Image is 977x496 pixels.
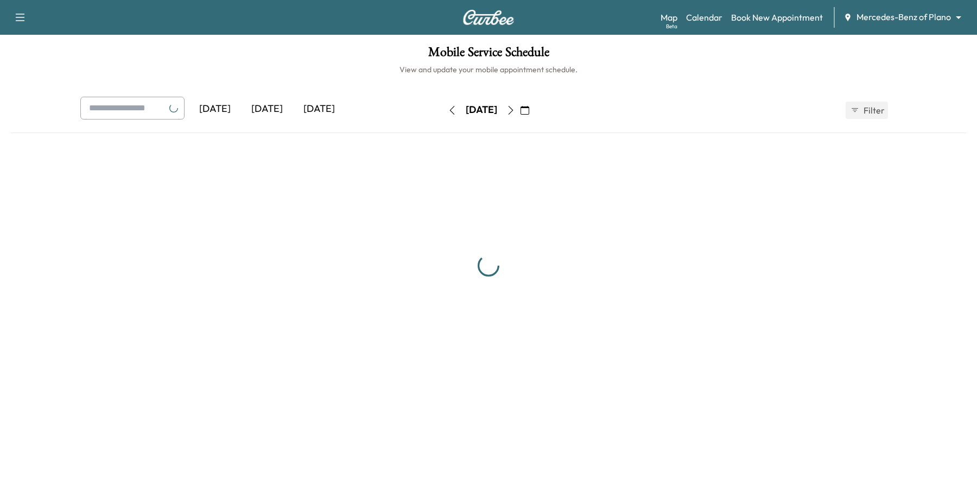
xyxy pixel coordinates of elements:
[466,103,497,117] div: [DATE]
[11,64,966,75] h6: View and update your mobile appointment schedule.
[731,11,823,24] a: Book New Appointment
[241,97,293,122] div: [DATE]
[293,97,345,122] div: [DATE]
[661,11,677,24] a: MapBeta
[864,104,883,117] span: Filter
[666,22,677,30] div: Beta
[846,102,888,119] button: Filter
[462,10,515,25] img: Curbee Logo
[857,11,951,23] span: Mercedes-Benz of Plano
[11,46,966,64] h1: Mobile Service Schedule
[686,11,722,24] a: Calendar
[189,97,241,122] div: [DATE]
